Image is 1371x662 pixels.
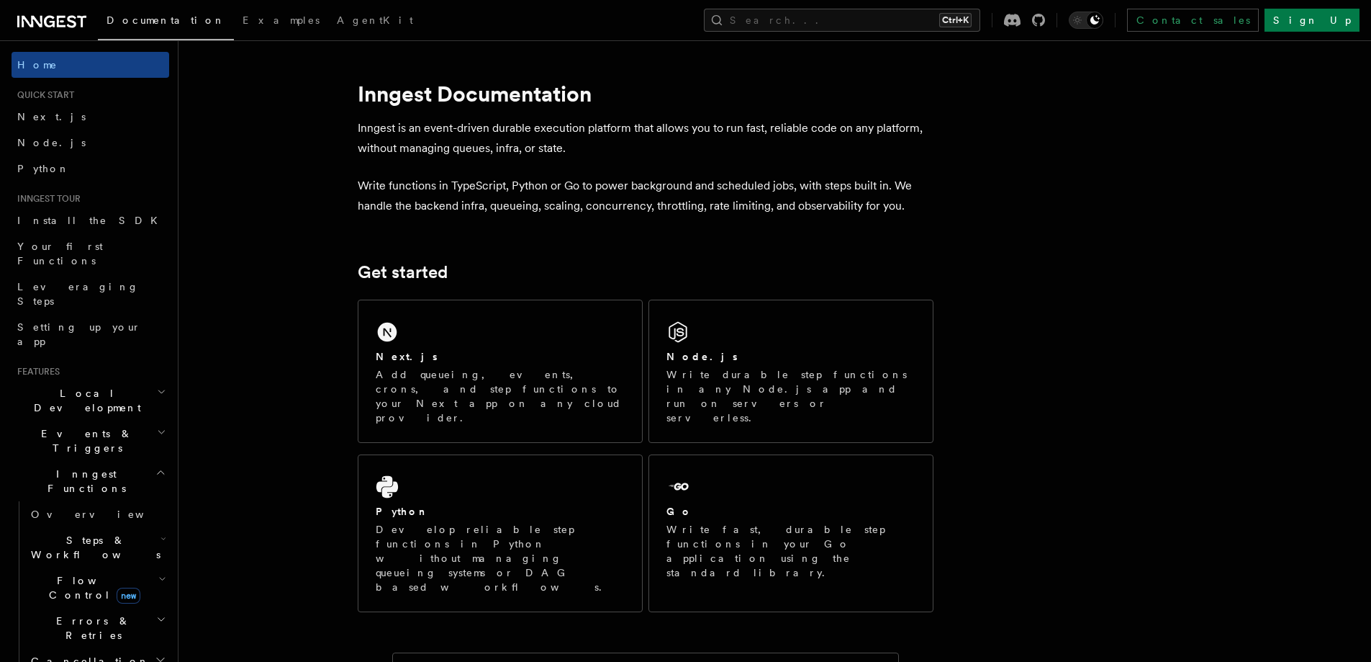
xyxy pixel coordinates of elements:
[358,455,643,612] a: PythonDevelop reliable step functions in Python without managing queueing systems or DAG based wo...
[12,366,60,377] span: Features
[25,568,169,608] button: Flow Controlnew
[376,367,625,425] p: Add queueing, events, crons, and step functions to your Next app on any cloud provider.
[107,14,225,26] span: Documentation
[1127,9,1259,32] a: Contact sales
[12,386,157,415] span: Local Development
[17,281,139,307] span: Leveraging Steps
[12,156,169,182] a: Python
[25,608,169,648] button: Errors & Retries
[234,4,328,39] a: Examples
[25,501,169,527] a: Overview
[337,14,413,26] span: AgentKit
[328,4,422,39] a: AgentKit
[12,461,169,501] button: Inngest Functions
[117,588,140,604] span: new
[25,533,160,562] span: Steps & Workflows
[666,522,915,580] p: Write fast, durable step functions in your Go application using the standard library.
[17,241,103,267] span: Your first Functions
[12,274,169,314] a: Leveraging Steps
[12,421,169,461] button: Events & Triggers
[17,137,86,148] span: Node.js
[648,300,933,443] a: Node.jsWrite durable step functions in any Node.js app and run on servers or serverless.
[12,233,169,274] a: Your first Functions
[358,176,933,216] p: Write functions in TypeScript, Python or Go to power background and scheduled jobs, with steps bu...
[17,215,166,226] span: Install the SDK
[704,9,980,32] button: Search...Ctrl+K
[666,349,738,364] h2: Node.js
[666,367,915,425] p: Write durable step functions in any Node.js app and run on servers or serverless.
[17,58,58,72] span: Home
[648,455,933,612] a: GoWrite fast, durable step functions in your Go application using the standard library.
[358,262,448,282] a: Get started
[98,4,234,40] a: Documentation
[25,614,156,643] span: Errors & Retries
[12,89,74,101] span: Quick start
[17,163,70,174] span: Python
[358,81,933,107] h1: Inngest Documentation
[25,573,158,602] span: Flow Control
[376,349,438,364] h2: Next.js
[17,321,141,347] span: Setting up your app
[12,193,81,205] span: Inngest tour
[666,504,692,519] h2: Go
[12,314,169,354] a: Setting up your app
[243,14,320,26] span: Examples
[17,111,86,122] span: Next.js
[1264,9,1359,32] a: Sign Up
[358,118,933,158] p: Inngest is an event-driven durable execution platform that allows you to run fast, reliable code ...
[31,509,179,520] span: Overview
[939,13,972,27] kbd: Ctrl+K
[358,300,643,443] a: Next.jsAdd queueing, events, crons, and step functions to your Next app on any cloud provider.
[12,104,169,130] a: Next.js
[12,207,169,233] a: Install the SDK
[1069,12,1103,29] button: Toggle dark mode
[25,527,169,568] button: Steps & Workflows
[12,467,155,496] span: Inngest Functions
[12,426,157,455] span: Events & Triggers
[12,130,169,156] a: Node.js
[12,52,169,78] a: Home
[376,522,625,594] p: Develop reliable step functions in Python without managing queueing systems or DAG based workflows.
[376,504,429,519] h2: Python
[12,380,169,421] button: Local Development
